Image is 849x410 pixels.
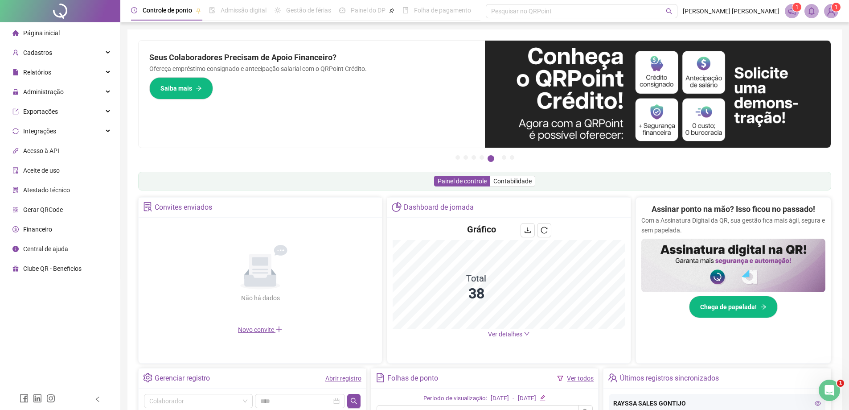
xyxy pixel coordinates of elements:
span: solution [12,187,19,193]
span: Saiba mais [160,83,192,93]
sup: Atualize o seu contato no menu Meus Dados [832,3,841,12]
span: book [402,7,409,13]
span: gift [12,265,19,272]
button: 6 [502,155,506,160]
span: Aceite de uso [23,167,60,174]
span: Exportações [23,108,58,115]
span: Clube QR - Beneficios [23,265,82,272]
sup: 1 [792,3,801,12]
span: Painel de controle [438,178,487,185]
span: file [12,69,19,75]
a: Ver todos [567,375,594,382]
span: reload [541,227,548,234]
span: info-circle [12,246,19,252]
span: audit [12,167,19,174]
div: - [513,394,514,403]
div: Convites enviados [155,200,212,215]
span: Página inicial [23,29,60,37]
div: [DATE] [491,394,509,403]
p: Ofereça empréstimo consignado e antecipação salarial com o QRPoint Crédito. [149,64,474,74]
button: 5 [488,155,494,162]
span: bell [808,7,816,15]
span: Financeiro [23,226,52,233]
span: Ver detalhes [488,331,522,338]
h4: Gráfico [467,223,496,236]
span: search [666,8,673,15]
span: team [608,373,617,382]
div: [DATE] [518,394,536,403]
span: dollar [12,226,19,232]
span: arrow-right [760,304,767,310]
span: sun [275,7,281,13]
span: clock-circle [131,7,137,13]
div: Gerenciar registro [155,371,210,386]
button: Saiba mais [149,77,213,99]
span: Novo convite [238,326,283,333]
span: pushpin [196,8,201,13]
div: Não há dados [219,293,301,303]
span: Integrações [23,128,56,135]
span: arrow-right [196,85,202,91]
img: banner%2F11e687cd-1386-4cbd-b13b-7bd81425532d.png [485,41,831,148]
span: left [94,396,101,402]
span: Painel do DP [351,7,386,14]
span: Gestão de férias [286,7,331,14]
img: 56052 [824,4,838,18]
span: Gerar QRCode [23,206,63,213]
div: RAYSSA SALES GONTIJO [613,398,821,408]
span: home [12,30,19,36]
button: 3 [472,155,476,160]
span: lock [12,89,19,95]
span: 1 [837,380,844,387]
span: Admissão digital [221,7,267,14]
span: notification [788,7,796,15]
button: 2 [463,155,468,160]
button: 4 [480,155,484,160]
span: user-add [12,50,19,56]
span: linkedin [33,394,42,403]
span: dashboard [339,7,345,13]
span: 1 [835,4,838,10]
iframe: Intercom live chat [819,380,840,401]
span: Contabilidade [493,178,532,185]
span: pushpin [389,8,394,13]
span: down [524,331,530,337]
span: Central de ajuda [23,245,68,253]
span: export [12,108,19,115]
h2: Assinar ponto na mão? Isso ficou no passado! [652,203,815,215]
span: solution [143,202,152,211]
span: 1 [796,4,799,10]
span: Administração [23,88,64,95]
a: Ver detalhes down [488,331,530,338]
span: file-done [209,7,215,13]
span: Controle de ponto [143,7,192,14]
p: Com a Assinatura Digital da QR, sua gestão fica mais ágil, segura e sem papelada. [641,215,825,235]
span: Folha de pagamento [414,7,471,14]
span: facebook [20,394,29,403]
div: Últimos registros sincronizados [620,371,719,386]
div: Folhas de ponto [387,371,438,386]
span: api [12,148,19,154]
span: qrcode [12,207,19,213]
span: Cadastros [23,49,52,56]
span: pie-chart [392,202,401,211]
div: Período de visualização: [423,394,487,403]
span: filter [557,375,563,381]
span: setting [143,373,152,382]
div: Dashboard de jornada [404,200,474,215]
a: Abrir registro [325,375,361,382]
span: [PERSON_NAME] [PERSON_NAME] [683,6,779,16]
span: download [524,227,531,234]
span: search [350,398,357,405]
button: 7 [510,155,514,160]
span: file-text [376,373,385,382]
span: sync [12,128,19,134]
button: 1 [455,155,460,160]
span: instagram [46,394,55,403]
span: Acesso à API [23,147,59,154]
h2: Seus Colaboradores Precisam de Apoio Financeiro? [149,51,474,64]
span: plus [275,326,283,333]
img: banner%2F02c71560-61a6-44d4-94b9-c8ab97240462.png [641,239,825,292]
span: eye [815,400,821,406]
span: Chega de papelada! [700,302,757,312]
